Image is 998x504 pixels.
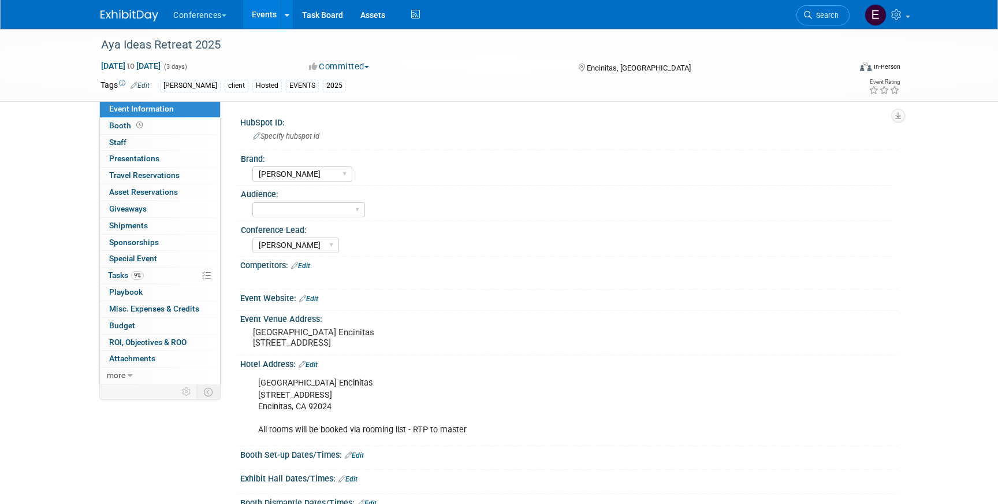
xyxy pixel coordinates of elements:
span: more [107,370,125,380]
a: Special Event [100,251,220,267]
div: client [225,80,248,92]
div: Exhibit Hall Dates/Times: [240,470,898,485]
a: Edit [345,451,364,459]
span: Booth [109,121,145,130]
td: Personalize Event Tab Strip [177,384,197,399]
div: 2025 [323,80,346,92]
span: Tasks [108,270,144,280]
a: Misc. Expenses & Credits [100,301,220,317]
div: EVENTS [286,80,319,92]
span: Budget [109,321,135,330]
a: Playbook [100,284,220,301]
span: Specify hubspot id [253,132,319,140]
div: Hosted [252,80,282,92]
div: Aya Ideas Retreat 2025 [97,35,832,55]
a: Shipments [100,218,220,234]
a: Edit [131,81,150,90]
div: Event Format [781,60,900,77]
a: Sponsorships [100,235,220,251]
div: Brand: [241,150,892,165]
td: Toggle Event Tabs [197,384,221,399]
div: Event Venue Address: [240,310,898,325]
div: Event Rating [869,79,900,85]
a: Edit [291,262,310,270]
span: Search [812,11,839,20]
span: Misc. Expenses & Credits [109,304,199,313]
span: Attachments [109,354,155,363]
span: to [125,61,136,71]
span: Presentations [109,154,159,163]
a: ROI, Objectives & ROO [100,335,220,351]
a: Tasks9% [100,268,220,284]
div: Audience: [241,186,892,200]
img: ExhibitDay [100,10,158,21]
div: HubSpot ID: [240,114,898,128]
a: Staff [100,135,220,151]
a: Edit [338,475,358,483]
span: Staff [109,138,126,147]
img: Erin Anderson [865,4,887,26]
span: 9% [131,271,144,280]
a: Event Information [100,101,220,117]
span: Asset Reservations [109,187,178,197]
pre: [GEOGRAPHIC_DATA] Encinitas [STREET_ADDRESS] [253,327,501,348]
div: Competitors: [240,257,898,272]
span: Playbook [109,287,143,297]
a: Edit [299,361,318,369]
div: [GEOGRAPHIC_DATA] Encinitas [STREET_ADDRESS] Encinitas, CA 92024 All rooms will be booked via roo... [250,372,770,441]
span: Encinitas, [GEOGRAPHIC_DATA] [587,64,691,72]
span: Booth not reserved yet [134,121,145,129]
a: more [100,368,220,384]
a: Attachments [100,351,220,367]
span: Shipments [109,221,148,230]
a: Budget [100,318,220,334]
a: Travel Reservations [100,168,220,184]
span: (3 days) [163,63,187,71]
span: Event Information [109,104,174,113]
div: Hotel Address: [240,355,898,370]
td: Tags [100,79,150,92]
span: [DATE] [DATE] [100,61,161,71]
a: Edit [299,295,318,303]
img: Format-Inperson.png [860,62,872,71]
div: Conference Lead: [241,221,892,236]
span: Travel Reservations [109,171,180,180]
div: In-Person [873,62,900,71]
div: Booth Set-up Dates/Times: [240,446,898,461]
a: Search [796,5,850,25]
div: Event Website: [240,290,898,305]
a: Asset Reservations [100,184,220,201]
span: Giveaways [109,204,147,213]
span: Special Event [109,254,157,263]
button: Committed [305,61,374,73]
span: Sponsorships [109,238,159,247]
span: ROI, Objectives & ROO [109,338,187,347]
div: [PERSON_NAME] [160,80,221,92]
a: Presentations [100,151,220,167]
a: Giveaways [100,201,220,217]
a: Booth [100,118,220,134]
